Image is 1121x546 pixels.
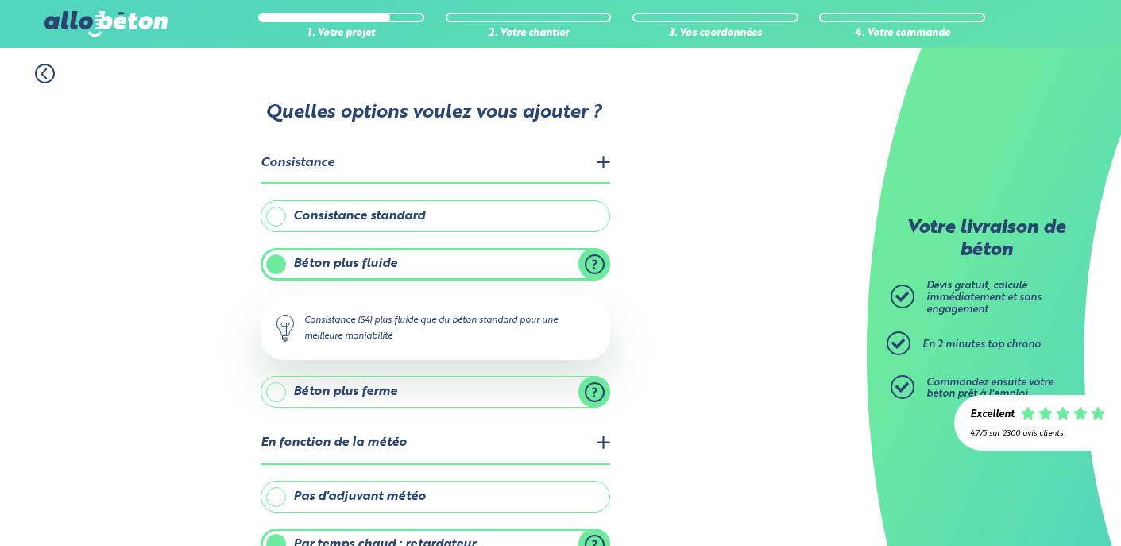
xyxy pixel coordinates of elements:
[819,28,985,40] div: 4. Votre commande
[261,481,610,513] label: Pas d'adjuvant météo
[261,424,610,464] legend: En fonction de la météo
[261,200,610,232] label: Consistance standard
[980,484,1104,529] iframe: Help widget launcher
[261,248,610,280] label: Béton plus fluide
[261,376,610,408] label: Béton plus ferme
[446,28,612,40] div: 2. Votre chantier
[259,103,609,125] p: Quelles options voulez vous ajouter ?
[258,28,424,40] div: 1. Votre projet
[261,296,610,360] div: Consistance (S4) plus fluide que du béton standard pour une meilleure maniabilité
[44,11,167,37] img: allobéton
[261,144,610,184] legend: Consistance
[632,28,798,40] div: 3. Vos coordonnées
